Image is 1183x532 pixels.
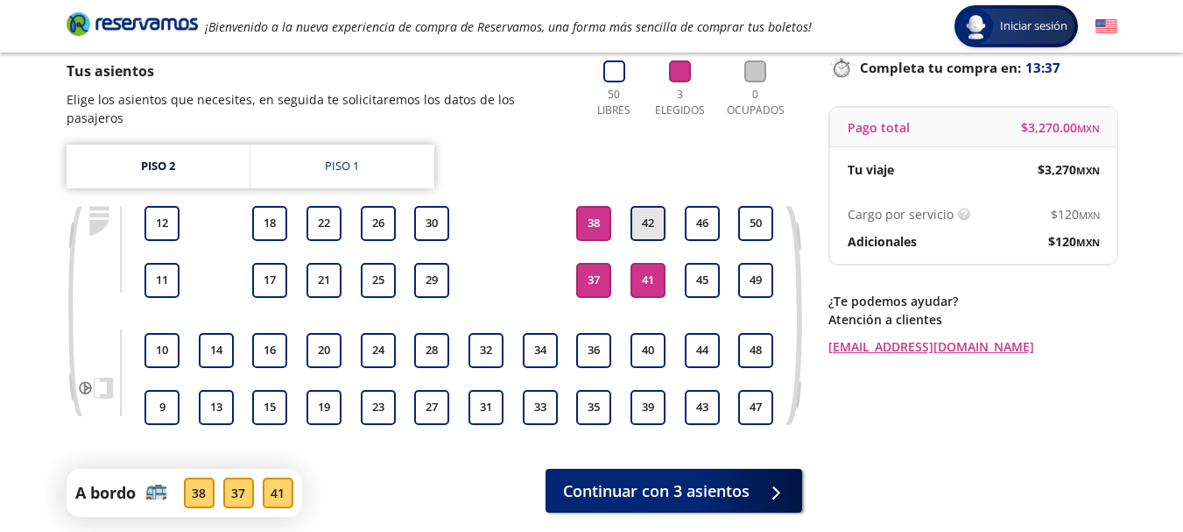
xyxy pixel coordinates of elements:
[67,11,198,37] i: Brand Logo
[414,206,449,241] button: 30
[848,232,917,251] p: Adicionales
[468,333,503,368] button: 32
[848,118,910,137] p: Pago total
[828,310,1117,329] p: Atención a clientes
[722,87,789,118] p: 0 Ocupados
[252,206,287,241] button: 18
[523,333,558,368] button: 34
[546,469,802,513] button: Continuar con 3 asientos
[685,390,720,425] button: 43
[306,206,342,241] button: 22
[1038,160,1100,179] span: $ 3,270
[306,263,342,298] button: 21
[1051,205,1100,223] span: $ 120
[630,390,665,425] button: 39
[1076,164,1100,177] small: MXN
[651,87,709,118] p: 3 Elegidos
[1076,236,1100,249] small: MXN
[67,60,573,82] p: Tus asientos
[523,390,558,425] button: 33
[306,390,342,425] button: 19
[361,333,396,368] button: 24
[361,206,396,241] button: 26
[144,333,180,368] button: 10
[1077,122,1100,135] small: MXN
[414,333,449,368] button: 28
[75,481,136,505] p: A bordo
[223,478,254,508] div: 37
[1048,232,1100,251] span: $ 120
[738,206,773,241] button: 50
[252,390,287,425] button: 15
[828,55,1117,80] p: Completa tu compra en :
[205,18,812,35] em: ¡Bienvenido a la nueva experiencia de compra de Reservamos, una forma más sencilla de comprar tus...
[468,390,503,425] button: 31
[144,263,180,298] button: 11
[144,206,180,241] button: 12
[361,390,396,425] button: 23
[576,206,611,241] button: 38
[144,390,180,425] button: 9
[414,390,449,425] button: 27
[325,158,359,175] div: Piso 1
[738,390,773,425] button: 47
[252,263,287,298] button: 17
[576,333,611,368] button: 36
[1021,118,1100,137] span: $ 3,270.00
[685,206,720,241] button: 46
[738,263,773,298] button: 49
[67,11,198,42] a: Brand Logo
[67,145,250,188] a: Piso 2
[250,145,434,188] a: Piso 1
[1025,58,1060,78] span: 13:37
[848,205,954,223] p: Cargo por servicio
[414,263,449,298] button: 29
[361,263,396,298] button: 25
[184,478,215,508] div: 38
[1079,209,1100,222] small: MXN
[563,479,750,503] span: Continuar con 3 asientos
[199,390,234,425] button: 13
[685,333,720,368] button: 44
[630,206,665,241] button: 42
[252,333,287,368] button: 16
[828,292,1117,310] p: ¿Te podemos ayudar?
[848,160,894,179] p: Tu viaje
[1095,16,1117,38] button: English
[199,333,234,368] button: 14
[263,478,293,508] div: 41
[738,333,773,368] button: 48
[630,333,665,368] button: 40
[576,263,611,298] button: 37
[993,18,1074,35] span: Iniciar sesión
[630,263,665,298] button: 41
[576,390,611,425] button: 35
[685,263,720,298] button: 45
[590,87,638,118] p: 50 Libres
[828,337,1117,356] a: [EMAIL_ADDRESS][DOMAIN_NAME]
[306,333,342,368] button: 20
[67,90,573,127] p: Elige los asientos que necesites, en seguida te solicitaremos los datos de los pasajeros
